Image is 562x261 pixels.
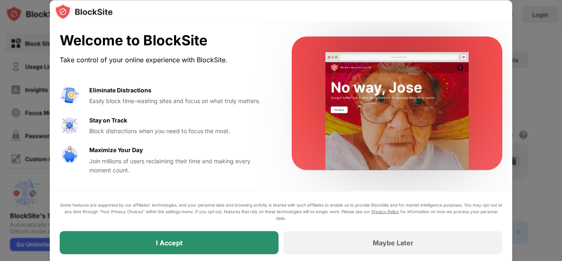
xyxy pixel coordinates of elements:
div: I Accept [156,238,183,247]
a: Privacy Policy [372,209,399,214]
img: value-avoid-distractions.svg [60,85,79,105]
div: Join millions of users reclaiming their time and making every moment count. [89,156,272,175]
div: Block distractions when you need to focus the most. [89,126,272,135]
img: value-safe-time.svg [60,146,79,165]
div: Take control of your online experience with BlockSite. [60,54,272,66]
div: Maximize Your Day [89,146,143,155]
div: Easily block time-wasting sites and focus on what truly matters. [89,96,272,106]
div: Maybe Later [373,238,413,247]
div: Some features are supported by our affiliates’ technologies, and your personal data and browsing ... [60,201,502,221]
div: Eliminate Distractions [89,85,151,94]
img: logo-blocksite.svg [55,3,113,20]
img: value-focus.svg [60,115,79,135]
div: Welcome to BlockSite [60,32,272,49]
div: Stay on Track [89,115,127,125]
